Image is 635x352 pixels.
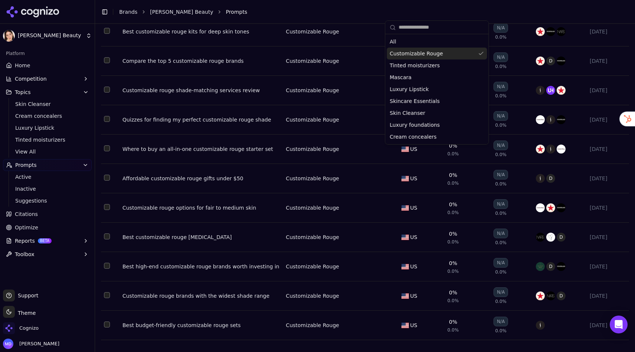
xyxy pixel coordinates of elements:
[390,121,440,129] span: Luxury foundations
[495,269,507,275] span: 0.0%
[495,210,507,216] span: 0.0%
[15,173,80,181] span: Active
[536,56,545,65] img: mac
[286,263,339,270] div: Customizable Rouge
[3,339,59,349] button: Open user button
[12,172,83,182] a: Active
[3,322,15,334] img: Cognizo
[3,73,92,85] button: Competition
[390,133,437,141] span: Cream concealers
[390,109,426,117] span: Skin Cleanser
[123,204,280,211] a: Customizable rouge options for fair to medium skin
[286,116,339,123] a: Customizable Rouge
[401,205,409,211] img: US flag
[546,174,555,183] span: D
[104,204,110,210] button: Select row 71
[123,57,280,65] a: Compare the top 5 customizable rouge brands
[286,87,339,94] div: Customizable Rouge
[390,97,440,105] span: Skincare Essentials
[494,170,508,180] div: N/A
[3,59,92,71] a: Home
[546,115,555,124] img: sephora
[123,292,280,300] a: Customizable rouge brands with the widest shade range
[590,87,626,94] div: [DATE]
[123,87,280,94] a: Customizable rouge shade-matching services review
[119,8,614,16] nav: breadcrumb
[546,56,555,65] span: D
[495,240,507,246] span: 0.0%
[494,52,508,62] div: N/A
[15,224,38,231] span: Optimize
[15,75,47,83] span: Competition
[410,204,417,211] span: US
[536,174,545,183] img: sephora
[546,86,555,95] img: ulta
[495,122,507,128] span: 0.0%
[449,259,457,267] div: 0%
[494,199,508,209] div: N/A
[15,185,80,193] span: Inactive
[3,159,92,171] button: Prompts
[104,145,110,151] button: Select row 69
[15,136,80,143] span: Tinted moisturizers
[495,34,507,40] span: 0.0%
[15,124,80,132] span: Luxury Lipstick
[449,171,457,179] div: 0%
[15,161,37,169] span: Prompts
[385,34,489,144] div: Suggestions
[12,184,83,194] a: Inactive
[401,146,409,152] img: US flag
[3,222,92,233] a: Optimize
[590,292,626,300] div: [DATE]
[590,204,626,211] div: [DATE]
[494,141,508,150] div: N/A
[557,203,566,212] img: hourglass cosmetics
[590,57,626,65] div: [DATE]
[401,264,409,269] img: US flag
[557,56,566,65] img: hourglass cosmetics
[123,116,280,123] a: Quizzes for finding my perfect customizable rouge shade
[494,82,508,91] div: N/A
[3,235,92,247] button: ReportsBETA
[12,123,83,133] a: Luxury Lipstick
[494,317,508,326] div: N/A
[546,291,555,300] img: nars cosmetics
[286,57,339,65] a: Customizable Rouge
[3,86,92,98] button: Topics
[104,263,110,269] button: Select row 73
[546,233,555,242] img: westman atelier
[536,86,545,95] img: sephora
[390,85,429,93] span: Luxury Lipstick
[447,239,459,245] span: 0.0%
[590,233,626,241] div: [DATE]
[123,28,280,35] a: Best customizable rouge kits for deep skin tones
[123,145,280,153] a: Where to buy an all-in-one customizable rouge starter set
[590,145,626,153] div: [DATE]
[495,328,507,334] span: 0.0%
[449,230,457,238] div: 0%
[286,204,339,211] a: Customizable Rouge
[536,291,545,300] img: mac
[449,142,457,149] div: 0%
[449,289,457,296] div: 0%
[401,235,409,240] img: US flag
[401,323,409,328] img: US flag
[410,175,417,182] span: US
[286,322,339,329] div: Customizable Rouge
[590,263,626,270] div: [DATE]
[495,64,507,70] span: 0.0%
[150,8,213,16] a: [PERSON_NAME] Beauty
[390,50,443,57] span: Customizable Rouge
[536,27,545,36] img: mac
[286,175,339,182] a: Customizable Rouge
[15,88,31,96] span: Topics
[447,268,459,274] span: 0.0%
[3,30,15,42] img: Lisa Eldridge Beauty
[123,322,280,329] a: Best budget-friendly customizable rouge sets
